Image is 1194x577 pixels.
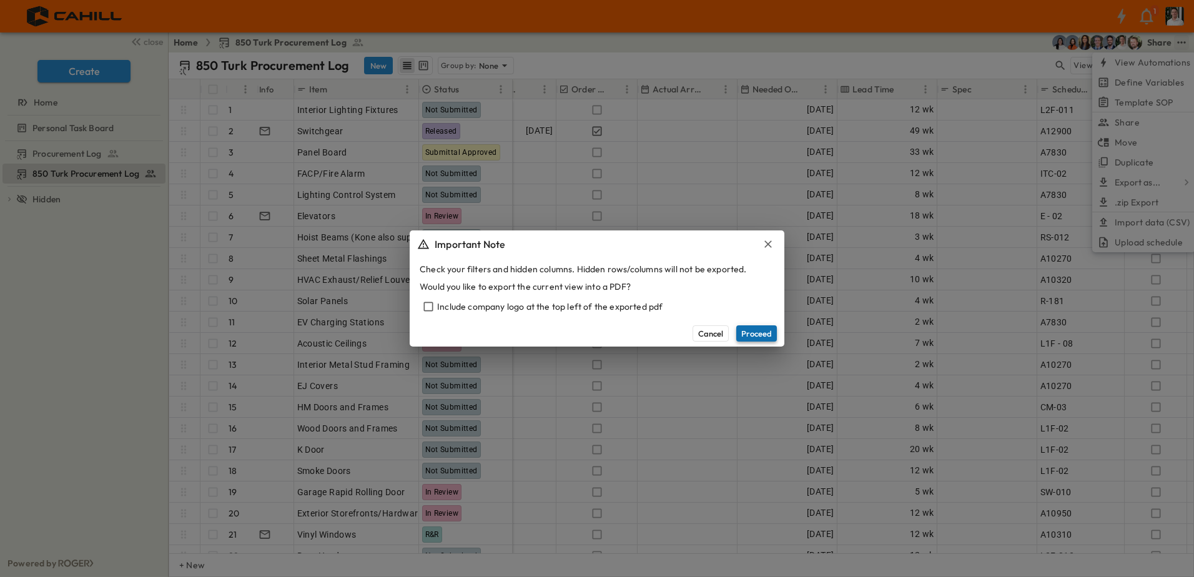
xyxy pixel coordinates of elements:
div: Include company logo at the top left of the exported pdf [420,298,774,315]
button: Cancel [693,325,729,342]
h5: Important Note [435,237,505,252]
p: Would you like to export the current view into a PDF? [420,280,631,293]
p: Check your filters and hidden columns. Hidden rows/columns will not be exported. [420,263,747,275]
button: Proceed [736,325,777,342]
